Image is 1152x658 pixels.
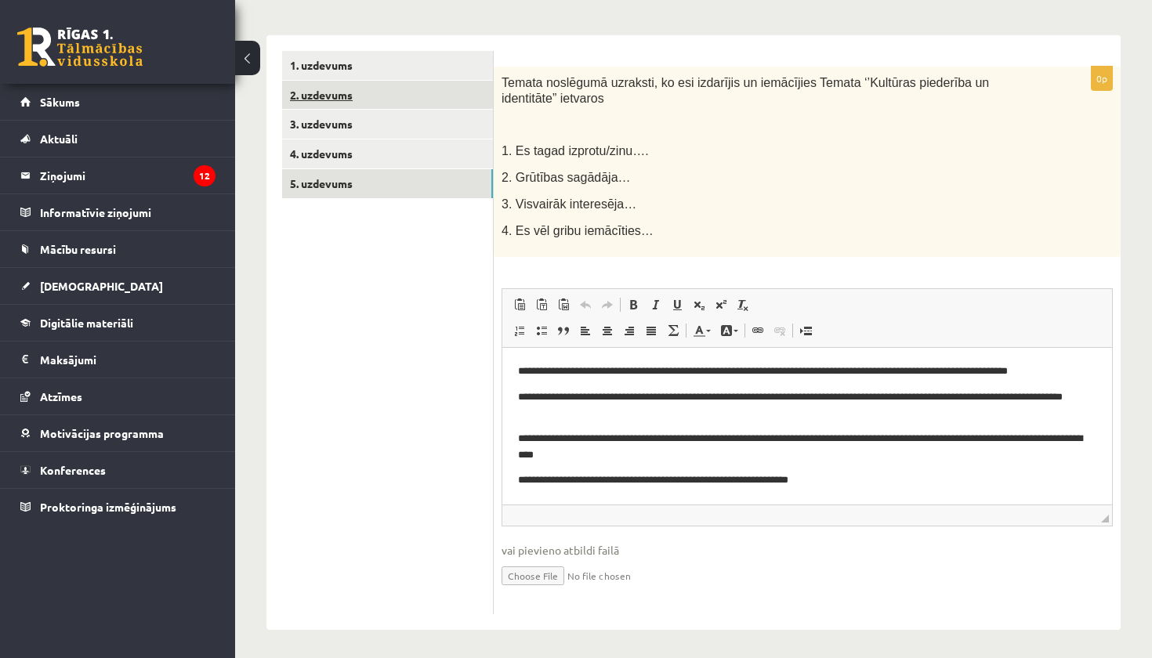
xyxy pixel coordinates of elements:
[502,144,649,157] span: 1. Es tagad izprotu/zinu….
[17,27,143,67] a: Rīgas 1. Tālmācības vidusskola
[40,463,106,477] span: Konferences
[502,76,989,106] span: Temata noslēgumā uzraksti, ko esi izdarījis un iemācījies Temata ‘’Kultūras piederība un identitā...
[502,542,1113,559] span: vai pievieno atbildi failā
[40,342,216,378] legend: Maksājumi
[769,320,791,341] a: Unlink
[688,295,710,315] a: Subscript
[40,194,216,230] legend: Informatīvie ziņojumi
[509,320,531,341] a: Insert/Remove Numbered List
[40,426,164,440] span: Motivācijas programma
[502,348,1112,504] iframe: Rich Text Editor, wiswyg-editor-user-answer-47433990265080
[1101,515,1109,522] span: Drag to resize
[20,121,216,157] a: Aktuāli
[715,320,743,341] a: Background Colour
[502,224,654,237] span: 4. Es vēl gribu iemācīties…
[20,342,216,378] a: Maksājumi
[282,81,493,110] a: 2. uzdevums
[552,320,574,341] a: Block Quote
[666,295,688,315] a: Underline (⌘+U)
[795,320,817,341] a: Insert Page Break for Printing
[282,51,493,80] a: 1. uzdevums
[20,268,216,304] a: [DEMOGRAPHIC_DATA]
[644,295,666,315] a: Italic (⌘+I)
[40,242,116,256] span: Mācību resursi
[502,171,631,184] span: 2. Grūtības sagādāja…
[531,320,552,341] a: Insert/Remove Bulleted List
[20,305,216,341] a: Digitālie materiāli
[40,316,133,330] span: Digitālie materiāli
[552,295,574,315] a: Paste from Word
[40,389,82,403] span: Atzīmes
[502,197,636,211] span: 3. Visvairāk interesēja…
[596,320,618,341] a: Centre
[20,378,216,414] a: Atzīmes
[710,295,732,315] a: Superscript
[688,320,715,341] a: Text Colour
[282,110,493,139] a: 3. uzdevums
[574,320,596,341] a: Align Left
[40,279,163,293] span: [DEMOGRAPHIC_DATA]
[618,320,640,341] a: Align Right
[20,194,216,230] a: Informatīvie ziņojumi
[747,320,769,341] a: Link (⌘+K)
[509,295,531,315] a: Paste (⌘+V)
[194,165,216,186] i: 12
[40,157,216,193] legend: Ziņojumi
[282,139,493,168] a: 4. uzdevums
[622,295,644,315] a: Bold (⌘+B)
[20,452,216,488] a: Konferences
[20,415,216,451] a: Motivācijas programma
[282,169,493,198] a: 5. uzdevums
[531,295,552,315] a: Paste as plain text (⌘+⌥+⇧+V)
[40,500,176,514] span: Proktoringa izmēģinājums
[596,295,618,315] a: Redo (⌘+Y)
[662,320,684,341] a: Math
[20,157,216,193] a: Ziņojumi12
[40,95,80,109] span: Sākums
[640,320,662,341] a: Justify
[20,489,216,525] a: Proktoringa izmēģinājums
[20,231,216,267] a: Mācību resursi
[732,295,754,315] a: Remove Format
[1091,66,1113,91] p: 0p
[40,132,78,146] span: Aktuāli
[574,295,596,315] a: Undo (⌘+Z)
[20,84,216,120] a: Sākums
